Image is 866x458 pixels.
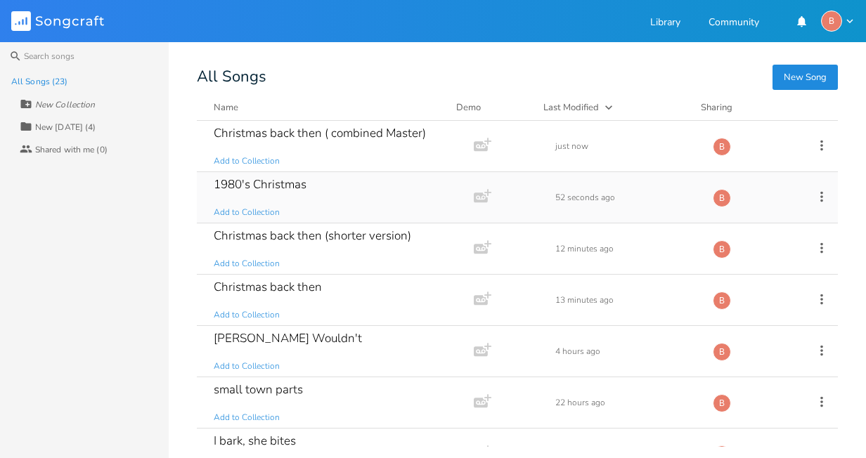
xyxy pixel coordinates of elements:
[555,296,696,304] div: 13 minutes ago
[701,100,785,115] div: Sharing
[650,18,680,30] a: Library
[773,65,838,90] button: New Song
[543,101,599,114] div: Last Modified
[35,123,96,131] div: New [DATE] (4)
[713,343,731,361] div: bjb3598
[555,142,696,150] div: just now
[214,230,411,242] div: Christmas back then (shorter version)
[713,292,731,310] div: bjb3598
[555,193,696,202] div: 52 seconds ago
[543,100,684,115] button: Last Modified
[214,384,303,395] div: small town parts
[214,178,306,190] div: 1980's Christmas
[214,332,362,344] div: [PERSON_NAME] Wouldn't
[214,309,280,321] span: Add to Collection
[713,189,731,207] div: bjb3598
[214,100,439,115] button: Name
[214,412,280,424] span: Add to Collection
[11,77,67,86] div: All Songs (23)
[555,347,696,355] div: 4 hours ago
[35,100,95,109] div: New Collection
[214,258,280,270] span: Add to Collection
[197,70,838,84] div: All Songs
[713,240,731,259] div: bjb3598
[214,281,322,293] div: Christmas back then
[456,100,526,115] div: Demo
[821,11,855,32] button: B
[214,127,426,139] div: Christmas back then ( combined Master)
[214,101,238,114] div: Name
[35,145,108,154] div: Shared with me (0)
[214,360,280,372] span: Add to Collection
[709,18,759,30] a: Community
[214,155,280,167] span: Add to Collection
[555,398,696,407] div: 22 hours ago
[214,207,280,218] span: Add to Collection
[555,244,696,253] div: 12 minutes ago
[821,11,842,32] div: bjb3598
[713,138,731,156] div: bjb3598
[713,394,731,412] div: bjb3598
[214,435,296,447] div: I bark, she bites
